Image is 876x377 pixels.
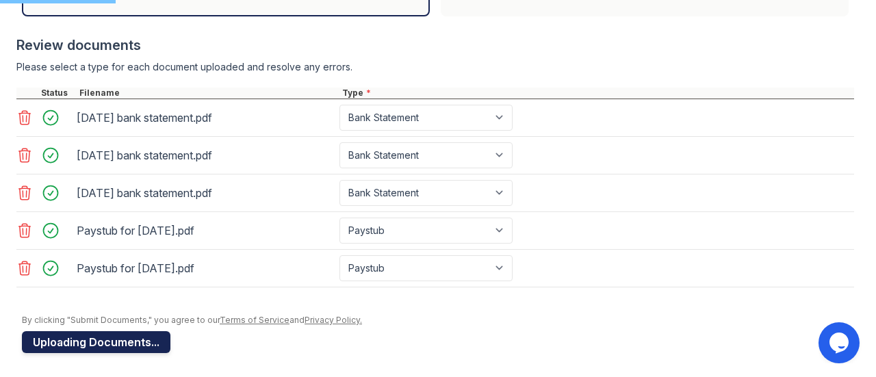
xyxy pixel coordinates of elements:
[77,144,334,166] div: [DATE] bank statement.pdf
[339,88,854,99] div: Type
[305,315,362,325] a: Privacy Policy.
[16,36,854,55] div: Review documents
[77,88,339,99] div: Filename
[819,322,862,363] iframe: chat widget
[22,315,854,326] div: By clicking "Submit Documents," you agree to our and
[22,331,170,353] button: Uploading Documents...
[16,60,854,74] div: Please select a type for each document uploaded and resolve any errors.
[38,88,77,99] div: Status
[77,220,334,242] div: Paystub for [DATE].pdf
[220,315,289,325] a: Terms of Service
[77,257,334,279] div: Paystub for [DATE].pdf
[77,107,334,129] div: [DATE] bank statement.pdf
[77,182,334,204] div: [DATE] bank statement.pdf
